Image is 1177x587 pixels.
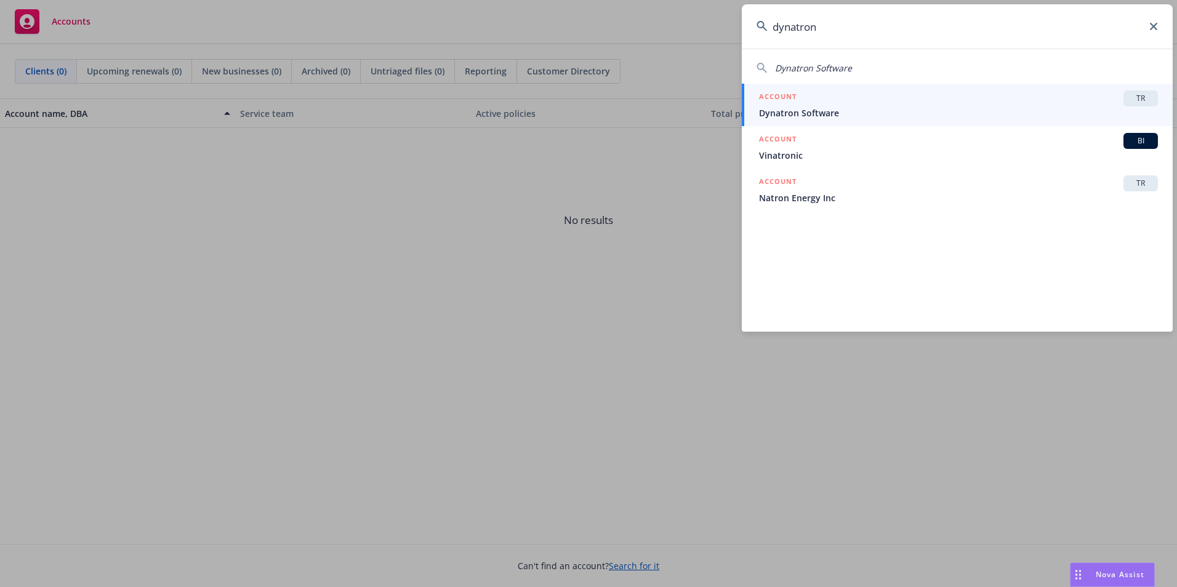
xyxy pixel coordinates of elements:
[742,126,1173,169] a: ACCOUNTBIVinatronic
[759,191,1158,204] span: Natron Energy Inc
[1070,562,1155,587] button: Nova Assist
[1096,569,1144,580] span: Nova Assist
[1128,178,1153,189] span: TR
[742,84,1173,126] a: ACCOUNTTRDynatron Software
[1071,563,1086,586] div: Drag to move
[742,4,1173,49] input: Search...
[759,90,797,105] h5: ACCOUNT
[759,175,797,190] h5: ACCOUNT
[759,133,797,148] h5: ACCOUNT
[1128,93,1153,104] span: TR
[759,106,1158,119] span: Dynatron Software
[742,169,1173,211] a: ACCOUNTTRNatron Energy Inc
[1128,135,1153,146] span: BI
[775,62,852,74] span: Dynatron Software
[759,149,1158,162] span: Vinatronic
